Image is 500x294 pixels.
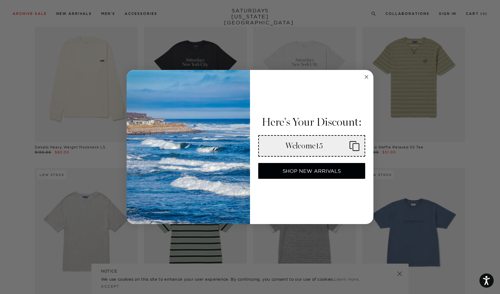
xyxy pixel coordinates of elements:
button: Copy coupon code [258,135,365,157]
div: Welcome15 [264,141,344,151]
span: Here's Your Discount: [262,116,362,129]
img: 125c788d-000d-4f3e-b05a-1b92b2a23ec9.jpeg [127,70,250,224]
button: Close dialog [363,73,370,81]
button: SHOP NEW ARRIVALS [258,163,365,179]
